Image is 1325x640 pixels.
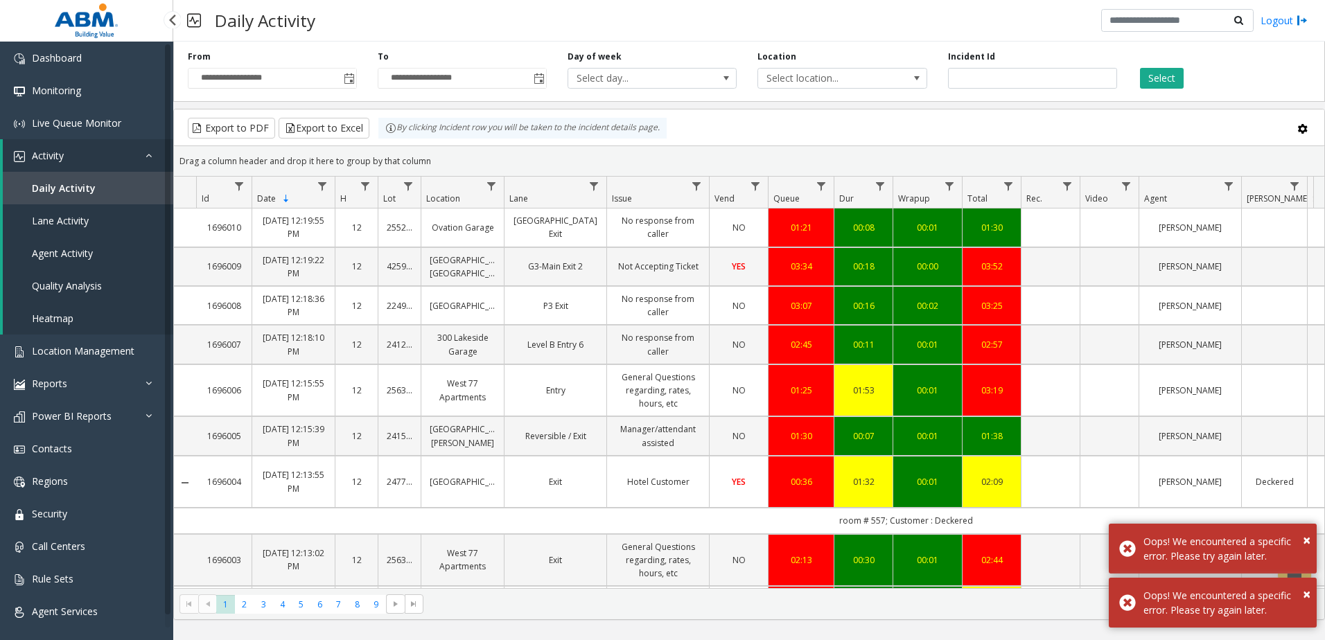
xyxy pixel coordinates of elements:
span: Rec. [1026,193,1042,204]
a: Quality Analysis [3,269,173,302]
div: 03:34 [777,260,825,273]
span: Reports [32,377,67,390]
a: Hotel Customer [615,475,701,488]
span: NO [732,300,746,312]
span: Page 9 [367,595,385,614]
span: Page 2 [235,595,254,614]
span: Location [426,193,460,204]
div: 00:01 [902,338,954,351]
a: [PERSON_NAME] [1148,221,1233,234]
span: Daily Activity [32,181,96,195]
span: Regions [32,474,68,488]
span: Power BI Reports [32,409,112,423]
a: 01:30 [777,429,825,443]
a: Collapse Details [174,477,196,488]
span: Page 8 [348,595,367,614]
span: Date [257,193,276,204]
a: Daily Activity [3,172,173,204]
div: 01:30 [971,221,1012,234]
span: Id [202,193,209,204]
div: 03:19 [971,384,1012,397]
span: Total [967,193,988,204]
span: [PERSON_NAME] [1247,193,1310,204]
a: 00:11 [843,338,884,351]
span: Live Queue Monitor [32,116,121,130]
a: NO [718,384,760,397]
span: × [1303,531,1310,549]
div: 00:08 [843,221,884,234]
span: Go to the last page [408,598,419,610]
img: 'icon' [14,542,25,553]
a: Issue Filter Menu [687,177,706,195]
span: Page 6 [310,595,329,614]
div: 03:07 [777,299,825,312]
a: 00:07 [843,429,884,443]
span: Go to the last page [405,594,423,614]
a: 00:02 [902,299,954,312]
kendo-pager-info: 1 - 30 of 258 items [432,598,1310,610]
a: 1696010 [204,221,243,234]
a: [PERSON_NAME] [1148,384,1233,397]
a: P3 Exit [513,299,598,312]
a: NO [718,338,760,351]
img: 'icon' [14,379,25,390]
button: Export to Excel [279,118,369,139]
a: Date Filter Menu [313,177,332,195]
a: 00:16 [843,299,884,312]
div: 00:01 [902,221,954,234]
a: 00:18 [843,260,884,273]
a: Total Filter Menu [999,177,1018,195]
div: 02:09 [971,475,1012,488]
span: NO [732,384,746,396]
a: 22492491 [387,299,412,312]
span: YES [732,476,746,488]
a: Level B Entry 6 [513,338,598,351]
a: 25632007 [387,384,412,397]
span: Sortable [281,193,292,204]
label: To [378,51,389,63]
button: Select [1140,68,1184,89]
a: 02:45 [777,338,825,351]
img: 'icon' [14,151,25,162]
a: YES [718,475,760,488]
img: logout [1297,13,1308,28]
span: Go to the next page [386,594,405,614]
span: Quality Analysis [32,279,102,292]
span: Dashboard [32,51,82,64]
div: 00:01 [902,429,954,443]
span: Lane [509,193,528,204]
div: 02:44 [971,553,1012,567]
a: [DATE] 12:13:55 PM [261,468,326,495]
a: 12 [344,384,369,397]
span: Page 4 [273,595,292,614]
img: 'icon' [14,574,25,585]
span: NO DATA FOUND [757,68,927,89]
label: Location [757,51,796,63]
span: NO [732,222,746,233]
a: Vend Filter Menu [746,177,765,195]
img: infoIcon.svg [385,123,396,134]
a: 00:01 [902,384,954,397]
div: 00:30 [843,553,884,567]
a: Logout [1261,13,1308,28]
a: 00:01 [902,475,954,488]
a: No response from caller [615,292,701,319]
span: NO [732,430,746,442]
a: 01:38 [971,429,1012,443]
a: 00:00 [902,260,954,273]
a: Queue Filter Menu [812,177,831,195]
a: Location Filter Menu [482,177,501,195]
a: Id Filter Menu [230,177,249,195]
a: 12 [344,429,369,443]
a: Ovation Garage [430,221,495,234]
a: 03:52 [971,260,1012,273]
a: [GEOGRAPHIC_DATA] [GEOGRAPHIC_DATA] [430,254,495,280]
a: Lane Filter Menu [585,177,604,195]
a: No response from caller [615,331,701,357]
